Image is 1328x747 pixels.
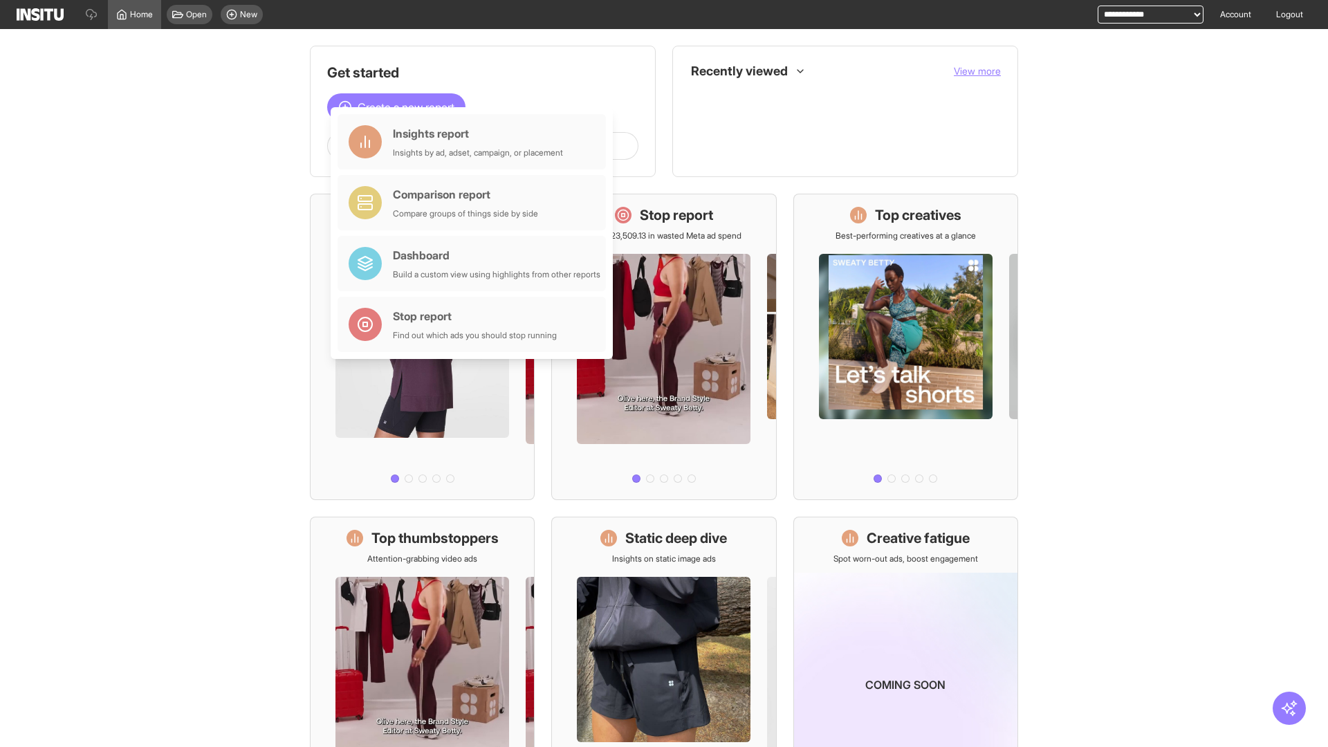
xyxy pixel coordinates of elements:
[875,205,961,225] h1: Top creatives
[310,194,535,500] a: What's live nowSee all active ads instantly
[954,64,1001,78] button: View more
[586,230,741,241] p: Save £23,509.13 in wasted Meta ad spend
[17,8,64,21] img: Logo
[327,63,638,82] h1: Get started
[640,205,713,225] h1: Stop report
[371,528,499,548] h1: Top thumbstoppers
[393,186,538,203] div: Comparison report
[393,308,557,324] div: Stop report
[367,553,477,564] p: Attention-grabbing video ads
[393,269,600,280] div: Build a custom view using highlights from other reports
[393,330,557,341] div: Find out which ads you should stop running
[186,9,207,20] span: Open
[393,247,600,264] div: Dashboard
[393,208,538,219] div: Compare groups of things side by side
[393,147,563,158] div: Insights by ad, adset, campaign, or placement
[240,9,257,20] span: New
[612,553,716,564] p: Insights on static image ads
[358,99,454,116] span: Create a new report
[836,230,976,241] p: Best-performing creatives at a glance
[130,9,153,20] span: Home
[393,125,563,142] div: Insights report
[327,93,465,121] button: Create a new report
[551,194,776,500] a: Stop reportSave £23,509.13 in wasted Meta ad spend
[954,65,1001,77] span: View more
[625,528,727,548] h1: Static deep dive
[793,194,1018,500] a: Top creativesBest-performing creatives at a glance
